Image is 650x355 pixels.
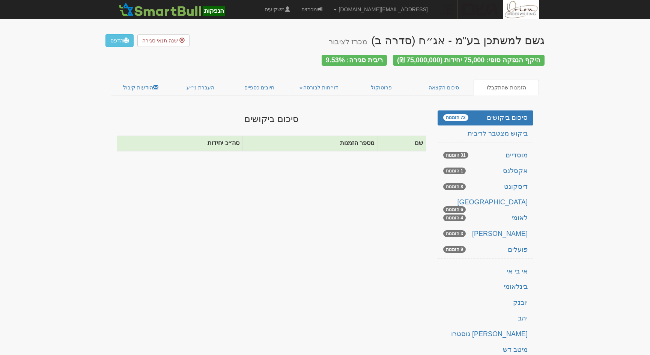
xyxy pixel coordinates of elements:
a: אקסלנס [438,164,533,179]
th: סה״כ יחידות [117,136,243,151]
a: ביקוש מצטבר לריבית [438,126,533,141]
a: [GEOGRAPHIC_DATA] [438,195,533,210]
a: הודעות קיבול [111,80,171,95]
span: 1 הזמנות [443,168,466,174]
a: סיכום הקצאה [414,80,474,95]
a: העברת ני״ע [171,80,230,95]
a: דו״חות לבורסה [289,80,349,95]
a: הדפס [105,34,134,47]
a: פועלים [438,242,533,257]
a: אי בי אי [438,264,533,279]
a: חיובים כספיים [230,80,289,95]
th: מספר הזמנות [242,136,378,151]
a: הזמנות שהתקבלו [474,80,539,95]
span: 9 הזמנות [443,246,466,253]
a: [PERSON_NAME] נוסטרו [438,327,533,342]
small: מכרז לציבור [329,38,367,46]
a: פרוטוקול [349,80,414,95]
div: גשם למשתכן בע"מ - אג״ח (סדרה ב) [329,34,545,47]
th: שם [378,136,426,151]
h3: סיכום ביקושים [117,114,426,124]
a: יהב [438,311,533,326]
a: דיסקונט [438,180,533,195]
a: מוסדיים [438,148,533,163]
a: לאומי [438,211,533,226]
span: שנה תנאי סגירה [142,38,178,44]
span: 72 הזמנות [443,114,468,121]
div: היקף הנפקה סופי: 75,000 יחידות (75,000,000 ₪) [393,55,545,66]
span: 3 הזמנות [443,230,466,237]
img: SmartBull Logo [117,2,227,17]
a: יובנק [438,295,533,310]
span: 6 הזמנות [443,206,466,213]
span: 31 הזמנות [443,152,468,159]
a: [PERSON_NAME] [438,227,533,242]
div: ריבית סגירה: 9.53% [322,55,387,66]
button: שנה תנאי סגירה [137,34,190,47]
span: 8 הזמנות [443,183,466,190]
a: בינלאומי [438,279,533,295]
a: סיכום ביקושים [438,110,533,125]
span: 4 הזמנות [443,215,466,221]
